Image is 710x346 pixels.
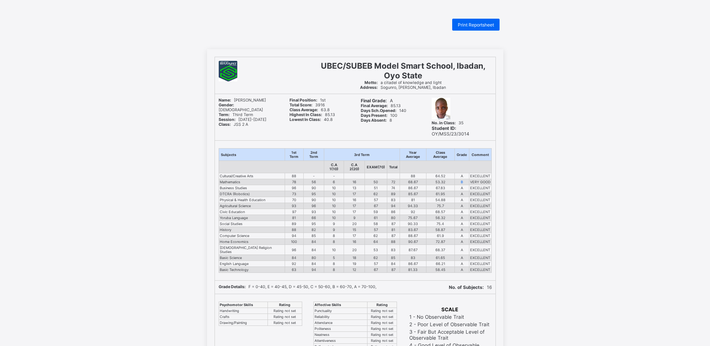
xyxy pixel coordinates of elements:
td: [DEMOGRAPHIC_DATA] Religion Studies [219,245,285,255]
td: 83 [387,197,400,203]
td: 54.88 [426,197,454,203]
span: 100 [361,113,397,118]
td: Attendance [313,320,367,326]
b: Session: [219,117,235,122]
td: 84 [387,261,400,267]
td: B [454,179,469,185]
td: 93 [304,209,324,215]
b: Motto: [365,80,378,85]
span: 1st [290,98,326,103]
b: Class: [219,122,231,127]
td: 16 [344,239,365,245]
td: 85 [387,255,400,261]
td: 53 [365,245,387,255]
td: 61.9 [426,233,454,239]
td: 57 [365,261,387,267]
td: Rating not set [268,308,302,314]
td: 95 [304,221,324,227]
td: Rating not set [367,320,397,326]
td: 57 [365,227,387,233]
span: 85.13 [361,103,401,108]
td: A [454,209,469,215]
td: EXCELLENT [469,215,491,221]
td: 93 [285,203,304,209]
td: 62 [365,233,387,239]
td: 63 [285,267,304,273]
td: 84 [304,245,324,255]
td: Rating not set [367,308,397,314]
th: Comment [469,149,491,161]
th: Class Average [426,149,454,161]
th: Rating [268,302,302,308]
td: 67.83 [426,185,454,191]
td: 90 [304,197,324,203]
td: 9 [324,227,344,233]
td: 87 [387,221,400,227]
span: [DEMOGRAPHIC_DATA] [219,103,263,112]
b: Term: [219,112,229,117]
span: 3916 [290,103,325,107]
td: EXCELLENT [469,197,491,203]
td: 80 [387,215,400,221]
td: Rating not set [268,320,302,326]
th: Affective Skills [313,302,367,308]
span: UBEC/SUBEB Model Smart School, Ibadan, Oyo State [321,61,485,80]
th: 2nd Term [304,149,324,161]
td: Attentiveness [313,338,367,344]
th: SCALE [409,306,491,313]
td: 16 [344,179,365,185]
th: C.A 1(10) [324,161,344,173]
td: EXCELLENT [469,233,491,239]
td: EXCELLENT [469,209,491,215]
td: Home Economics [219,239,285,245]
td: 10 [324,197,344,203]
td: A [454,215,469,221]
td: 67 [365,203,387,209]
th: Total [387,161,400,173]
td: A [454,221,469,227]
td: 86 [387,209,400,215]
td: 61.65 [426,255,454,261]
span: Print Reportsheet [458,22,494,28]
td: 87 [387,233,400,239]
td: EXCELLENT [469,245,491,255]
td: 64.52 [426,173,454,179]
td: 86.67 [400,185,426,191]
td: 90.33 [400,221,426,227]
td: 73 [285,191,304,197]
td: 10 [324,203,344,209]
td: 94 [304,267,324,273]
b: Name: [219,98,231,103]
td: 68.67 [400,179,426,185]
td: 20 [344,245,365,255]
td: Rating not set [367,338,397,344]
td: 86.67 [400,261,426,267]
td: 96 [285,185,304,191]
td: 61 [365,215,387,221]
td: Social Studies [219,221,285,227]
td: EXCELLENT [469,267,491,273]
td: 57 [365,197,387,203]
td: EXCELLENT [469,221,491,227]
td: A [454,245,469,255]
td: 81 [387,227,400,233]
td: 90.67 [400,239,426,245]
span: Sogunro, [PERSON_NAME], Ibadan [360,85,446,90]
td: 10 [324,209,344,215]
td: Handwriting [219,308,268,314]
td: 68.57 [426,209,454,215]
td: Rating not set [367,314,397,320]
td: 59 [365,209,387,215]
td: 19 [344,261,365,267]
th: Grade [454,149,469,161]
th: Subjects [219,149,285,161]
span: F = 0-40, E = 40-45, D = 45-50, C = 50-60, B = 60-70, A = 70-100, [219,284,376,289]
th: EXAM(70) [365,161,387,173]
b: Days Absent: [361,118,387,123]
td: 72.87 [426,239,454,245]
td: English Language [219,261,285,267]
td: 3 - Fair But Acceptable Level of Observable Trait [409,328,491,341]
td: Drawing/Painting [219,320,268,326]
td: 94 [387,203,400,209]
td: Reliability [313,314,367,320]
